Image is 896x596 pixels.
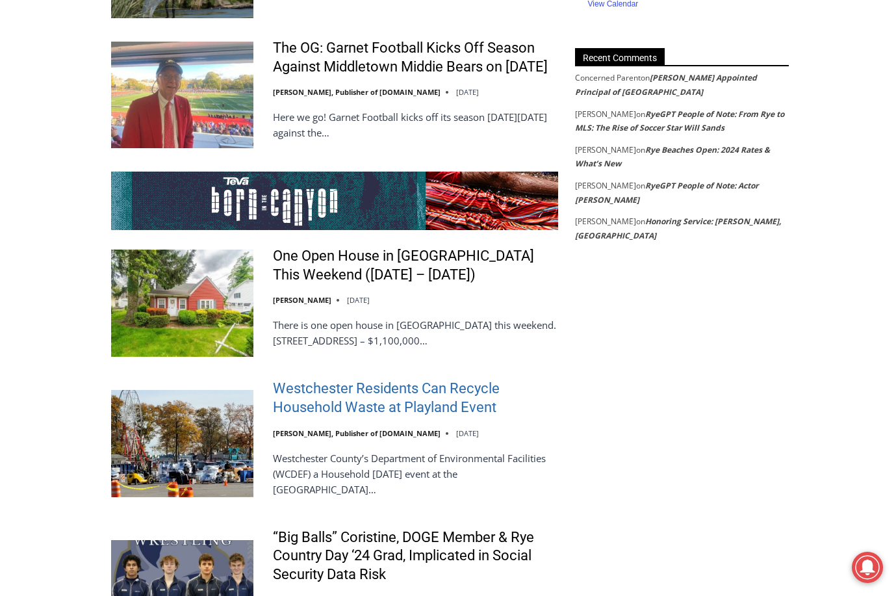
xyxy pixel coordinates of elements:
[111,42,253,148] img: The OG: Garnet Football Kicks Off Season Against Middletown Middie Bears on September 5
[456,87,479,97] time: [DATE]
[273,450,558,497] p: Westchester County’s Department of Environmental Facilities (WCDEF) a Household [DATE] event at t...
[575,214,789,242] footer: on
[273,39,558,76] a: The OG: Garnet Football Kicks Off Season Against Middletown Middie Bears on [DATE]
[328,1,614,126] div: "We would have speakers with experience in local journalism speak to us about their experiences a...
[575,109,636,120] span: [PERSON_NAME]
[456,428,479,438] time: [DATE]
[575,107,789,135] footer: on
[340,129,602,159] span: Intern @ [DOMAIN_NAME]
[347,295,370,305] time: [DATE]
[1,131,131,162] a: Open Tues. - Sun. [PHONE_NUMBER]
[273,247,558,284] a: One Open House in [GEOGRAPHIC_DATA] This Weekend ([DATE] – [DATE])
[575,180,758,205] a: RyeGPT People of Note: Actor [PERSON_NAME]
[575,143,789,171] footer: on
[575,72,641,83] span: Concerned Parent
[273,428,441,438] a: [PERSON_NAME], Publisher of [DOMAIN_NAME]
[273,109,558,140] p: Here we go! Garnet Football kicks off its season [DATE][DATE] against the…
[575,72,757,97] a: [PERSON_NAME] Appointed Principal of [GEOGRAPHIC_DATA]
[111,390,253,497] img: Westchester Residents Can Recycle Household Waste at Playland Event
[575,109,784,134] a: RyeGPT People of Note: From Rye to MLS: The Rise of Soccer Star Will Sands
[575,144,636,155] span: [PERSON_NAME]
[575,216,781,241] a: Honoring Service: [PERSON_NAME], [GEOGRAPHIC_DATA]
[575,179,789,207] footer: on
[273,87,441,97] a: [PERSON_NAME], Publisher of [DOMAIN_NAME]
[313,126,630,162] a: Intern @ [DOMAIN_NAME]
[575,180,636,191] span: [PERSON_NAME]
[111,250,253,356] img: One Open House in Rye This Weekend (August 30 – 31)
[273,295,331,305] a: [PERSON_NAME]
[273,528,558,584] a: “Big Balls” Coristine, DOGE Member & Rye Country Day ‘24 Grad, Implicated in Social Security Data...
[4,134,127,183] span: Open Tues. - Sun. [PHONE_NUMBER]
[575,144,770,170] a: Rye Beaches Open: 2024 Rates & What’s New
[273,380,558,417] a: Westchester Residents Can Recycle Household Waste at Playland Event
[575,216,636,227] span: [PERSON_NAME]
[575,48,665,66] span: Recent Comments
[575,71,789,99] footer: on
[134,81,191,155] div: "[PERSON_NAME]'s draw is the fine variety of pristine raw fish kept on hand"
[273,317,558,348] p: There is one open house in [GEOGRAPHIC_DATA] this weekend. [STREET_ADDRESS] – $1,100,000…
